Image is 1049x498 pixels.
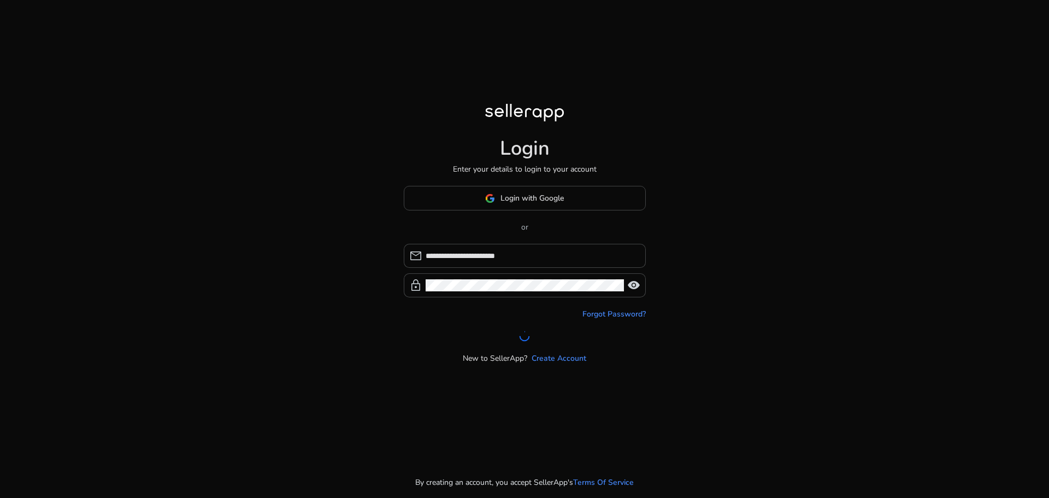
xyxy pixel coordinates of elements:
a: Forgot Password? [582,308,646,320]
h1: Login [500,137,550,160]
a: Terms Of Service [573,477,634,488]
span: mail [409,249,422,262]
img: google-logo.svg [485,194,495,203]
p: New to SellerApp? [463,353,527,364]
span: visibility [627,279,640,292]
span: lock [409,279,422,292]
a: Create Account [532,353,586,364]
button: Login with Google [404,186,646,210]
span: Login with Google [500,192,564,204]
p: or [404,221,646,233]
p: Enter your details to login to your account [453,163,597,175]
